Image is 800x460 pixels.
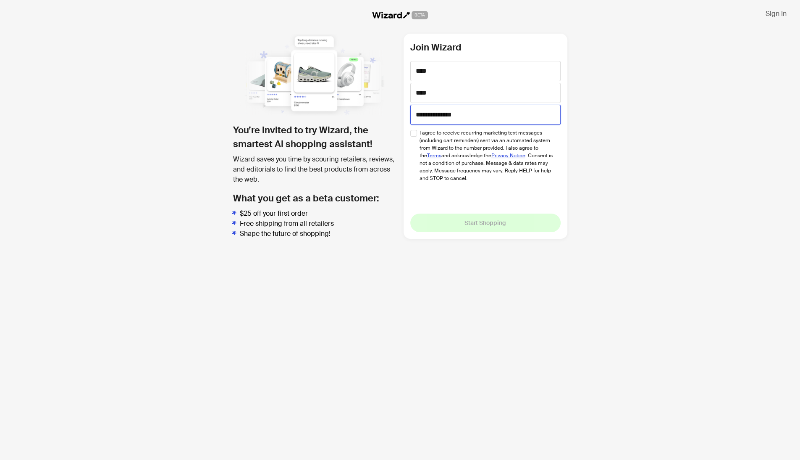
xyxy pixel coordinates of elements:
[410,40,561,54] h2: Join Wizard
[427,152,441,159] a: Terms
[240,229,397,239] li: Shape the future of shopping!
[233,154,397,185] div: Wizard saves you time by scouring retailers, reviews, and editorials to find the best products fr...
[410,214,561,232] button: Start Shopping
[233,191,397,205] h2: What you get as a beta customer:
[233,123,397,151] h1: You’re invited to try Wizard, the smartest AI shopping assistant!
[412,11,428,19] span: BETA
[766,9,787,18] span: Sign In
[759,7,793,20] button: Sign In
[491,152,525,159] a: Privacy Notice
[420,129,554,182] span: I agree to receive recurring marketing text messages (including cart reminders) sent via an autom...
[240,219,397,229] li: Free shipping from all retailers
[240,209,397,219] li: $25 off your first order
